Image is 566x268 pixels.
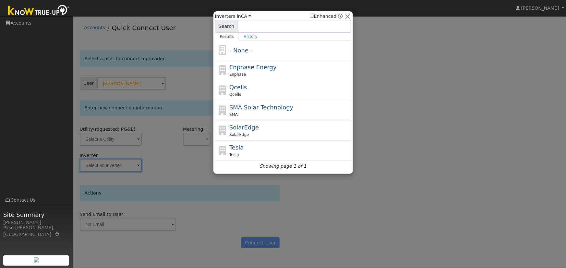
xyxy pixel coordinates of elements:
span: Show enhanced providers [310,13,343,20]
span: Tesla [229,152,239,158]
span: SMA [229,112,238,117]
span: - None - [229,47,252,54]
span: SMA Solar Technology [229,104,293,111]
span: [PERSON_NAME] [521,6,559,11]
img: Know True-Up [5,4,73,18]
span: SolarEdge [229,124,259,131]
span: Site Summary [3,210,69,219]
div: [PERSON_NAME] [3,219,69,226]
a: CA [241,14,251,19]
a: Map [54,232,60,237]
input: Enhanced [310,14,314,18]
span: Enphase [229,72,246,77]
a: History [239,33,262,40]
span: SolarEdge [229,132,249,138]
span: Enphase Energy [229,64,277,71]
span: Qcells [229,84,247,91]
label: Enhanced [310,13,337,20]
div: Paso [PERSON_NAME], [GEOGRAPHIC_DATA] [3,224,69,238]
span: Inverters in [215,13,251,20]
i: Showing page 1 of 1 [259,163,306,170]
span: Qcells [229,92,241,97]
img: retrieve [34,257,39,262]
a: Enhanced Providers [338,14,343,19]
span: Tesla [229,144,244,151]
a: Results [215,33,239,40]
span: Search [215,20,238,33]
